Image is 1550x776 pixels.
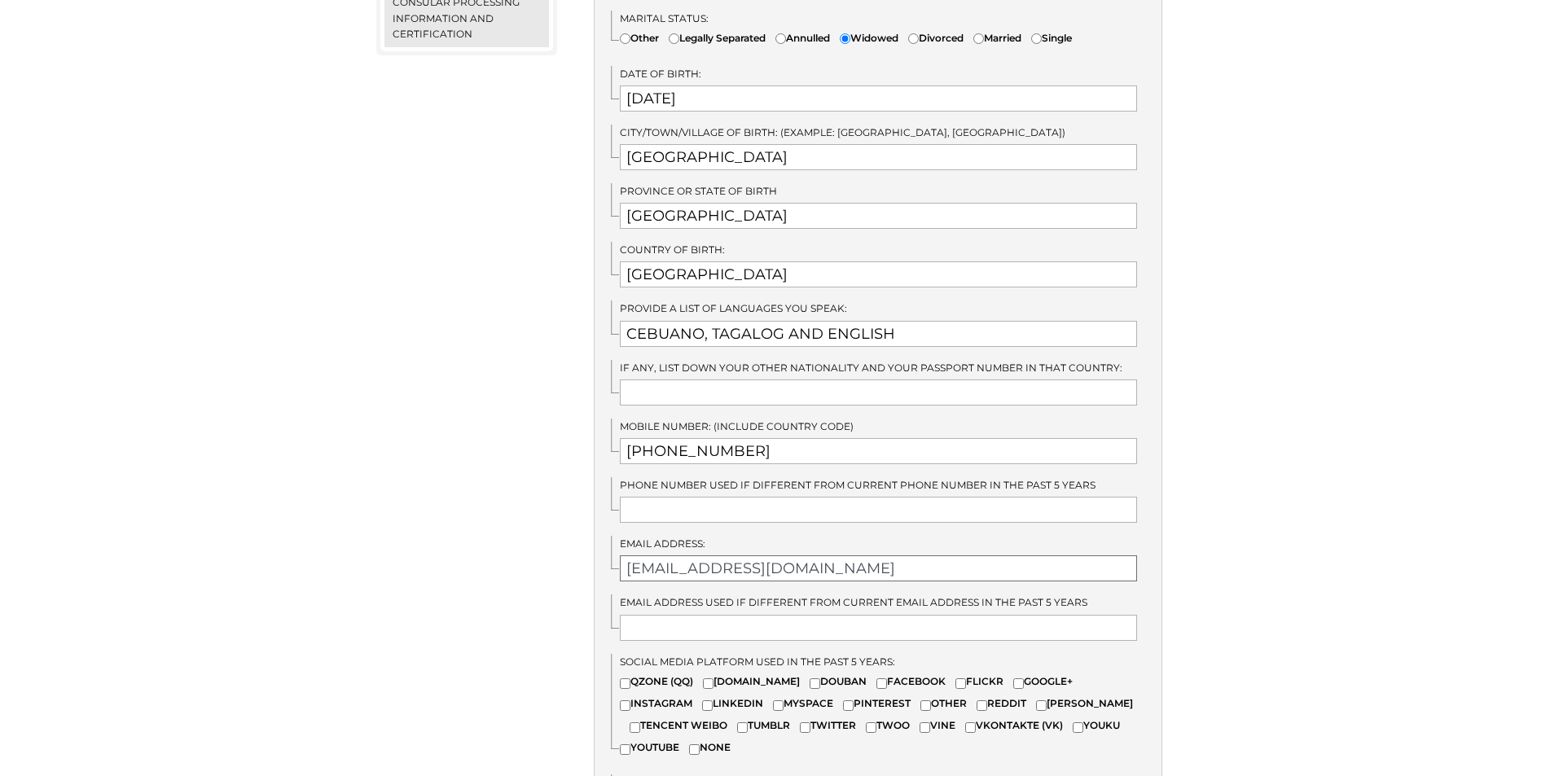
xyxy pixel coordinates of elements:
input: [DOMAIN_NAME] [703,678,714,689]
label: FACEBOOK [876,673,946,689]
label: TWITTER [800,717,856,733]
input: Divorced [908,33,919,44]
label: Legally Separated [669,30,766,46]
label: VKONTAKTE (VK) [965,717,1063,733]
input: FLICKR [955,678,966,689]
input: FACEBOOK [876,678,887,689]
span: Country of Birth: [620,243,725,256]
label: [PERSON_NAME] [1036,695,1133,711]
input: TWITTER [800,722,810,733]
input: LINKEDIN [702,700,713,711]
span: Provide a list of languages you speak: [620,302,847,314]
label: YOUTUBE [620,739,679,755]
label: NONE [689,739,731,755]
span: Province or State of Birth [620,185,777,197]
input: INSTAGRAM [620,700,630,711]
label: [DOMAIN_NAME] [703,673,800,689]
input: Single [1031,33,1042,44]
label: Annulled [775,30,830,46]
input: TWOO [866,722,876,733]
input: Annulled [775,33,786,44]
label: INSTAGRAM [620,695,692,711]
input: DOUBAN [810,678,820,689]
label: TENCENT WEIBO [630,717,727,733]
span: Phone number used if different from current phone number in the past 5 years [620,479,1096,491]
label: GOOGLE+ [1013,673,1073,689]
input: Other [620,33,630,44]
input: Legally Separated [669,33,679,44]
label: Divorced [908,30,964,46]
input: YOUKU [1073,722,1083,733]
input: YOUTUBE [620,744,630,755]
input: Married [973,33,984,44]
input: PINTEREST [843,700,854,711]
span: Date of Birth: [620,68,701,80]
input: VKONTAKTE (VK) [965,722,976,733]
input: REDDIT [977,700,987,711]
span: Email Address: [620,537,705,550]
label: Other [620,30,659,46]
label: Married [973,30,1021,46]
label: YOUKU [1073,717,1120,733]
input: TENCENT WEIBO [630,722,640,733]
label: FLICKR [955,673,1003,689]
input: MYSPACE [773,700,784,711]
span: IF any, list down your other nationality and your passport number in that country: [620,362,1122,374]
label: VINE [920,717,955,733]
label: OTHER [920,695,967,711]
input: NONE [689,744,700,755]
span: Mobile Number: (Include country code) [620,420,854,432]
label: QZONE (QQ) [620,673,693,689]
label: PINTEREST [843,695,911,711]
label: Single [1031,30,1072,46]
label: MYSPACE [773,695,833,711]
span: Marital Status: [620,12,709,24]
label: DOUBAN [810,673,867,689]
label: REDDIT [977,695,1026,711]
input: GOOGLE+ [1013,678,1024,689]
input: VINE [920,722,930,733]
input: TUMBLR [737,722,748,733]
label: LINKEDIN [702,695,763,711]
label: Widowed [840,30,898,46]
input: [PERSON_NAME] [1036,700,1047,711]
span: Email address used if different from current email address in the past 5 years [620,596,1087,608]
label: TWOO [866,717,910,733]
input: QZONE (QQ) [620,678,630,689]
label: TUMBLR [737,717,790,733]
input: Widowed [840,33,850,44]
span: Social media platform used in the past 5 years: [620,655,895,668]
span: City/Town/Village of Birth: (Example: [GEOGRAPHIC_DATA], [GEOGRAPHIC_DATA]) [620,126,1065,138]
input: OTHER [920,700,931,711]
